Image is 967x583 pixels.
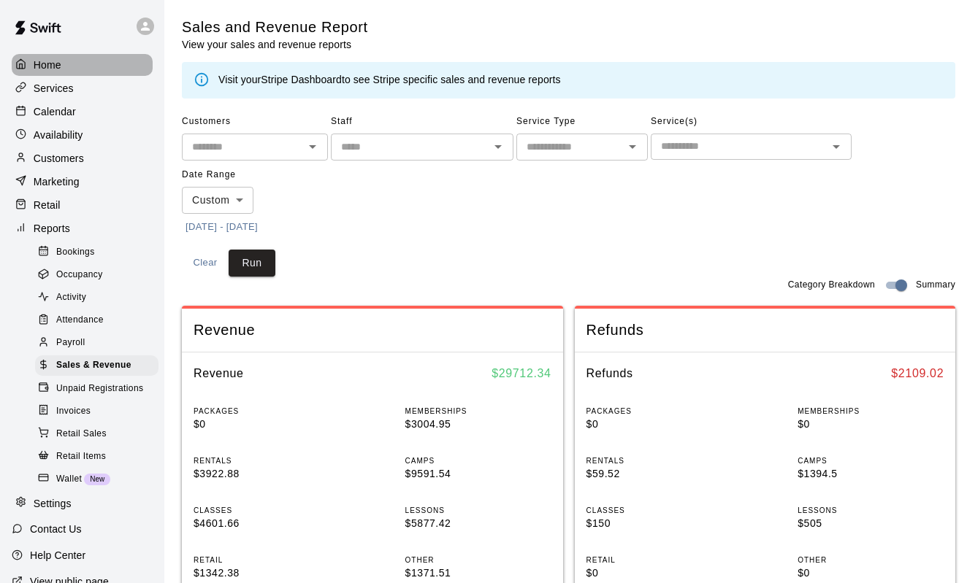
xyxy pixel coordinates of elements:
p: $0 [586,417,733,432]
p: CLASSES [586,505,733,516]
p: View your sales and revenue reports [182,37,368,52]
span: Category Breakdown [788,278,875,293]
div: Occupancy [35,265,158,285]
p: Reports [34,221,70,236]
span: Summary [916,278,955,293]
p: $0 [194,417,340,432]
a: Services [12,77,153,99]
span: Sales & Revenue [56,358,131,373]
div: Invoices [35,401,158,422]
p: $1371.51 [405,565,551,581]
span: Retail Sales [56,427,107,441]
button: [DATE] - [DATE] [182,216,261,239]
p: RETAIL [194,555,340,565]
p: RENTALS [586,455,733,466]
p: $0 [798,417,944,432]
div: Attendance [35,310,158,331]
div: Retail Sales [35,424,158,444]
button: Open [302,136,323,157]
p: $505 [798,516,944,531]
a: Occupancy [35,263,164,286]
a: Settings [12,493,153,514]
p: $4601.66 [194,516,340,531]
a: Activity [35,287,164,309]
a: Calendar [12,101,153,123]
a: Retail Sales [35,422,164,445]
a: Invoices [35,400,164,422]
div: Visit your to see Stripe specific sales and revenue reports [218,72,561,88]
a: Retail [12,194,153,216]
div: Marketing [12,171,153,193]
a: Retail Items [35,445,164,468]
p: $0 [586,565,733,581]
span: Unpaid Registrations [56,382,143,396]
span: Retail Items [56,449,106,464]
p: LESSONS [798,505,944,516]
div: Sales & Revenue [35,355,158,376]
p: CAMPS [405,455,551,466]
p: LESSONS [405,505,551,516]
span: Wallet [56,472,82,487]
div: Custom [182,187,253,214]
h6: Refunds [586,364,633,383]
p: Services [34,81,74,96]
p: $3922.88 [194,466,340,482]
span: Refunds [586,320,944,340]
span: Revenue [194,320,551,340]
p: Availability [34,128,83,142]
span: Customers [182,110,328,134]
p: $59.52 [586,466,733,482]
span: Attendance [56,313,104,328]
p: Help Center [30,548,85,563]
div: Unpaid Registrations [35,379,158,399]
h6: $ 29712.34 [492,364,551,383]
span: Invoices [56,404,91,419]
p: Contact Us [30,522,82,536]
button: Open [622,136,643,157]
p: $150 [586,516,733,531]
a: Sales & Revenue [35,355,164,377]
div: Availability [12,124,153,146]
p: $3004.95 [405,417,551,432]
span: Occupancy [56,268,103,282]
span: Date Range [182,163,310,187]
h6: Revenue [194,364,244,383]
span: Staff [331,110,513,134]
p: $1342.38 [194,565,340,581]
button: Open [488,136,508,157]
a: Payroll [35,332,164,355]
button: Clear [182,250,229,277]
p: Calendar [34,104,76,119]
p: RENTALS [194,455,340,466]
h6: $ 2109.02 [891,364,944,383]
div: Payroll [35,333,158,353]
div: Retail Items [35,447,158,467]
a: WalletNew [35,468,164,490]
span: New [84,475,110,483]
a: Attendance [35,309,164,332]
div: Activity [35,287,158,308]
div: Home [12,54,153,76]
button: Open [826,136,846,157]
div: WalletNew [35,469,158,490]
span: Service(s) [651,110,852,134]
p: PACKAGES [194,406,340,417]
p: Settings [34,496,72,511]
button: Run [229,250,275,277]
a: Customers [12,147,153,169]
p: MEMBERSHIPS [798,406,944,417]
a: Reports [12,217,153,239]
span: Bookings [56,245,95,260]
p: $1394.5 [798,466,944,482]
p: $9591.54 [405,466,551,482]
p: $0 [798,565,944,581]
div: Bookings [35,242,158,263]
a: Stripe Dashboard [261,74,342,85]
a: Unpaid Registrations [35,377,164,400]
p: PACKAGES [586,406,733,417]
p: RETAIL [586,555,733,565]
